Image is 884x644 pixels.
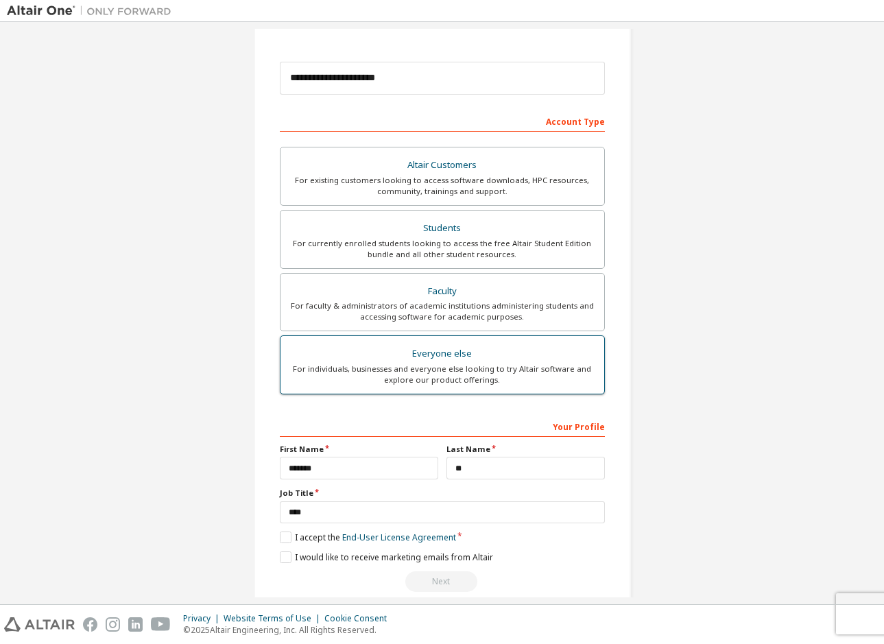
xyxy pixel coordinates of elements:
[280,415,605,437] div: Your Profile
[280,551,493,563] label: I would like to receive marketing emails from Altair
[4,617,75,632] img: altair_logo.svg
[183,613,224,624] div: Privacy
[151,617,171,632] img: youtube.svg
[280,110,605,132] div: Account Type
[289,156,596,175] div: Altair Customers
[289,363,596,385] div: For individuals, businesses and everyone else looking to try Altair software and explore our prod...
[289,344,596,363] div: Everyone else
[289,238,596,260] div: For currently enrolled students looking to access the free Altair Student Edition bundle and all ...
[324,613,395,624] div: Cookie Consent
[106,617,120,632] img: instagram.svg
[7,4,178,18] img: Altair One
[224,613,324,624] div: Website Terms of Use
[342,532,456,543] a: End-User License Agreement
[280,444,438,455] label: First Name
[289,175,596,197] div: For existing customers looking to access software downloads, HPC resources, community, trainings ...
[289,300,596,322] div: For faculty & administrators of academic institutions administering students and accessing softwa...
[183,624,395,636] p: © 2025 Altair Engineering, Inc. All Rights Reserved.
[446,444,605,455] label: Last Name
[289,282,596,301] div: Faculty
[289,219,596,238] div: Students
[83,617,97,632] img: facebook.svg
[280,532,456,543] label: I accept the
[280,571,605,592] div: Select your account type to continue
[128,617,143,632] img: linkedin.svg
[280,488,605,499] label: Job Title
